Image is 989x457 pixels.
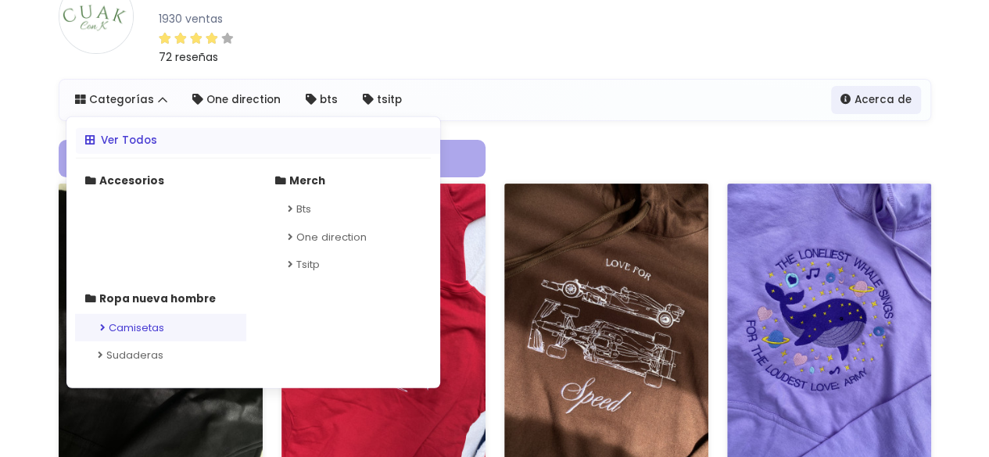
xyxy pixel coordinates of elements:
a: One direction [183,86,290,114]
a: One direction [263,223,434,251]
div: Categorías [66,116,441,389]
a: tsitp [353,86,411,114]
a: 72 reseñas [159,28,298,66]
a: Tsitp [263,251,434,279]
a: Merch [263,166,434,195]
a: Ropa nueva hombre [73,285,244,313]
strong: Ropa nueva hombre [99,291,216,306]
a: bts [296,86,347,114]
div: 4.14 / 5 [159,29,234,48]
a: Sudaderas [73,341,244,370]
a: Acerca de [831,86,921,114]
a: Accesorios [73,166,244,195]
strong: Accesorios [99,173,164,187]
a: Ver Todos [76,127,450,153]
small: 1930 ventas [159,11,223,27]
a: Camisetas [75,313,246,341]
a: Categorías [66,86,177,114]
span: Envío gratis a partir de $1000 [65,146,479,171]
small: 72 reseñas [159,49,218,65]
strong: Merch [289,173,325,187]
a: Bts [263,195,434,223]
